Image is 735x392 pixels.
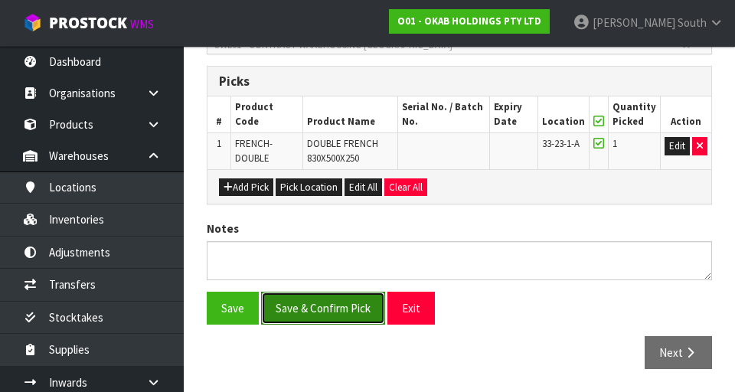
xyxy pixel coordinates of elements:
[235,137,273,164] span: FRENCH-DOUBLE
[261,292,385,325] button: Save & Confirm Pick
[345,178,382,197] button: Edit All
[130,17,154,31] small: WMS
[542,137,580,150] span: 33-23-1-A
[537,96,589,132] th: Location
[302,96,397,132] th: Product Name
[231,96,302,132] th: Product Code
[49,13,127,33] span: ProStock
[665,137,690,155] button: Edit
[593,15,675,30] span: [PERSON_NAME]
[645,336,712,369] button: Next
[397,15,541,28] strong: O01 - OKAB HOLDINGS PTY LTD
[217,137,221,150] span: 1
[660,96,711,132] th: Action
[612,137,617,150] span: 1
[276,178,342,197] button: Pick Location
[387,292,435,325] button: Exit
[678,15,707,30] span: South
[207,220,239,237] label: Notes
[23,13,42,32] img: cube-alt.png
[207,96,231,132] th: #
[219,178,273,197] button: Add Pick
[489,96,537,132] th: Expiry Date
[389,9,550,34] a: O01 - OKAB HOLDINGS PTY LTD
[219,74,700,89] h3: Picks
[397,96,489,132] th: Serial No. / Batch No.
[207,292,259,325] button: Save
[608,96,660,132] th: Quantity Picked
[307,137,378,164] span: DOUBLE FRENCH 830X500X250
[384,178,427,197] button: Clear All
